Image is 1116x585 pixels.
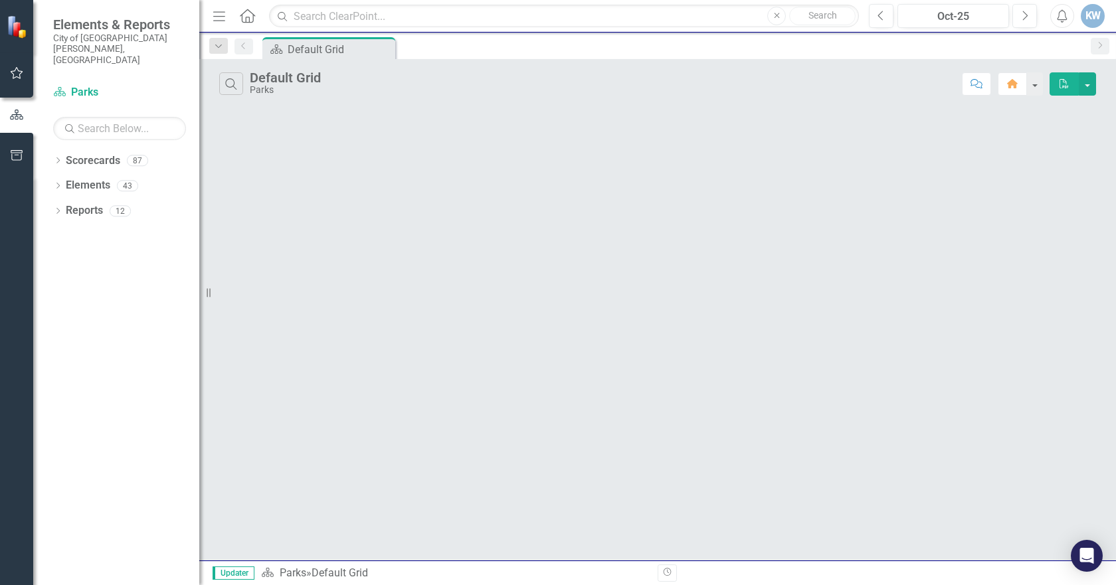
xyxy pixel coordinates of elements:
[312,566,368,579] div: Default Grid
[213,566,254,580] span: Updater
[66,178,110,193] a: Elements
[117,180,138,191] div: 43
[7,15,30,38] img: ClearPoint Strategy
[53,17,186,33] span: Elements & Reports
[53,33,186,65] small: City of [GEOGRAPHIC_DATA][PERSON_NAME], [GEOGRAPHIC_DATA]
[1081,4,1105,28] button: KW
[1071,540,1103,572] div: Open Intercom Messenger
[288,41,392,58] div: Default Grid
[269,5,859,28] input: Search ClearPoint...
[789,7,856,25] button: Search
[902,9,1004,25] div: Oct-25
[261,566,648,581] div: »
[250,70,321,85] div: Default Grid
[897,4,1009,28] button: Oct-25
[53,85,186,100] a: Parks
[250,85,321,95] div: Parks
[66,153,120,169] a: Scorecards
[66,203,103,218] a: Reports
[127,155,148,166] div: 87
[808,10,837,21] span: Search
[280,566,306,579] a: Parks
[110,205,131,216] div: 12
[53,117,186,140] input: Search Below...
